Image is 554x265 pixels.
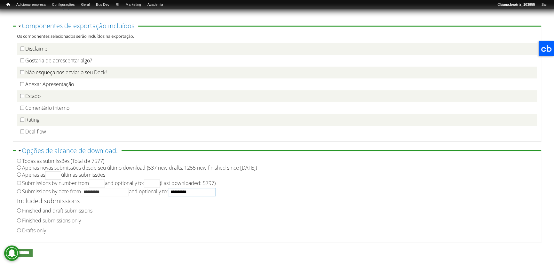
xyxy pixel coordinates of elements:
[22,171,105,178] label: Apenas as últimas submissões
[89,180,105,188] input: Submissions by number fromand optionally to:(Last downloaded: 5797)
[144,180,160,188] input: Submissions by number fromand optionally to:(Last downloaded: 5797)
[22,164,257,171] label: Apenas novas submissões desde seu último download (537 new drafts, 1255 new finished since [DATE])
[538,2,551,8] a: Sair
[22,157,104,165] label: Todas as submissões (Total de 7577)
[494,2,538,8] a: Oláana.beatriz_103955
[144,2,166,8] a: Academia
[6,2,10,7] span: Início
[22,188,216,195] label: Submissions by date from and optionally to:
[93,2,113,8] a: Bus Dev
[22,217,81,224] label: Finished submissions only
[22,146,118,155] a: Opções de alcance de download.
[503,3,535,6] strong: ana.beatriz_103955
[78,2,93,8] a: Geral
[22,207,92,214] label: Finished and draft submissions
[49,2,78,8] a: Configurações
[123,2,144,8] a: Marketing
[17,33,537,42] div: Os componentes selecionados serão incluídos na exportação.
[22,180,216,187] label: Submissions by number from and optionally to: (Last downloaded: 5797)
[13,2,49,8] a: Adicionar empresa
[22,227,46,234] label: Drafts only
[25,45,49,52] label: Disclaimer
[168,188,216,196] input: Submissions by date fromand optionally to:
[25,69,107,76] label: Não esqueça nos enviar o seu Deck!
[25,81,74,88] label: Anexar Apresentação
[3,2,13,8] a: Início
[25,116,39,123] label: Rating
[17,196,526,206] label: Included submissions
[25,92,41,100] label: Estado
[81,188,129,196] input: Submissions by date fromand optionally to:
[113,2,123,8] a: RI
[22,21,134,30] a: Componentes de exportação incluídos
[45,171,61,180] input: Apenas asúltimas submissões
[25,57,92,64] label: Gostaria de acrescentar algo?
[25,128,46,135] label: Deal flow
[25,104,69,111] label: Comentário interno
